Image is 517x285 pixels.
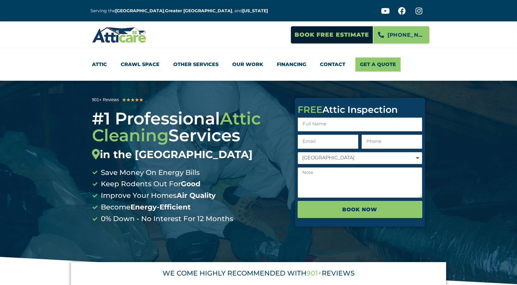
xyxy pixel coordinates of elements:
b: Good [181,180,200,188]
span: Save Money On Energy Bills [99,167,200,179]
a: [PHONE_NUMBER] [373,26,430,44]
b: Air Quality [177,191,216,200]
span: Book Free Estimate [295,29,369,41]
a: Attic [92,57,107,72]
i: ★ [130,96,135,104]
span: Attic Cleaning [92,108,261,146]
a: [GEOGRAPHIC_DATA] [115,8,164,13]
span: Keep Rodents Out For [99,178,200,190]
i: ★ [139,96,143,104]
span: 901+ [306,269,322,277]
a: Get A Quote [355,57,401,72]
a: Contact [320,57,345,72]
a: Crawl Space [121,57,159,72]
div: 901+ Reviews [92,96,119,103]
p: Serving the , , and [90,7,273,14]
a: Greater [GEOGRAPHIC_DATA] [165,8,232,13]
a: Other Services [173,57,218,72]
a: Book Free Estimate [291,26,373,44]
span: 0% Down - No Interest For 12 Months [99,213,233,225]
span: Improve Your Homes [99,190,216,202]
input: Email [298,135,358,149]
i: ★ [126,96,130,104]
input: Full Name [298,117,422,132]
div: Attic Inspection [298,105,422,114]
b: Energy-Efficient [130,203,191,211]
button: BOOK NOW [298,201,422,218]
input: Only numbers and phone characters (#, -, *, etc) are accepted. [361,135,422,149]
div: WE COME HIGHLY RECOMMENDED WITH REVIEWS [79,270,438,277]
a: Financing [277,57,306,72]
a: Our Work [232,57,263,72]
span: FREE [298,104,322,115]
nav: Menu [92,57,425,72]
span: [PHONE_NUMBER] [387,30,425,40]
span: Become [99,202,191,213]
div: in the [GEOGRAPHIC_DATA] [92,148,286,161]
span: BOOK NOW [342,204,377,215]
div: 5/5 [122,96,143,104]
i: ★ [122,96,126,104]
div: #1 Professional Services [92,110,286,161]
i: ★ [135,96,139,104]
a: [US_STATE] [242,8,268,13]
